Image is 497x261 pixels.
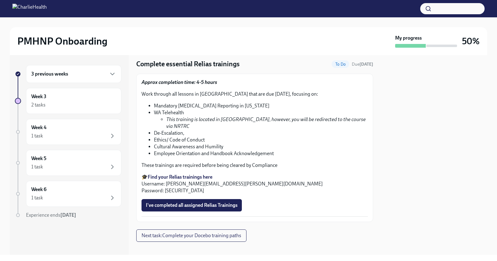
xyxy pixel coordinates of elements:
[352,62,373,67] span: Due
[142,162,368,169] p: These trainings are required before being cleared by Compliance
[462,36,480,47] h3: 50%
[154,143,368,150] li: Cultural Awareness and Humility
[146,202,238,208] span: I've completed all assigned Relias Trainings
[31,102,46,108] div: 2 tasks
[166,116,366,129] em: This training is located in [GEOGRAPHIC_DATA], however, you will be redirected to the course via ...
[31,163,43,170] div: 1 task
[154,109,368,130] li: WA Telehealth
[12,4,47,14] img: CharlieHealth
[15,150,121,176] a: Week 51 task
[31,194,43,201] div: 1 task
[148,174,212,180] a: Find your Relias trainings here
[332,62,349,67] span: To Do
[60,212,76,218] strong: [DATE]
[31,186,46,193] h6: Week 6
[26,212,76,218] span: Experience ends
[15,88,121,114] a: Week 32 tasks
[352,61,373,67] span: September 27th, 2025 08:00
[142,79,217,85] strong: Approx completion time: 4-5 hours
[154,102,368,109] li: Mandatory [MEDICAL_DATA] Reporting in [US_STATE]
[395,35,422,41] strong: My progress
[31,71,68,77] h6: 3 previous weeks
[15,181,121,207] a: Week 61 task
[15,119,121,145] a: Week 41 task
[136,229,246,242] button: Next task:Complete your Docebo training paths
[17,35,107,47] h2: PMHNP Onboarding
[360,62,373,67] strong: [DATE]
[142,174,368,194] p: 🎓 Username: [PERSON_NAME][EMAIL_ADDRESS][PERSON_NAME][DOMAIN_NAME] Password: [SECURITY_DATA]
[136,59,240,69] h4: Complete essential Relias trainings
[31,133,43,139] div: 1 task
[154,130,368,137] li: De-Escalation,
[142,199,242,211] button: I've completed all assigned Relias Trainings
[31,155,46,162] h6: Week 5
[31,124,46,131] h6: Week 4
[142,233,241,239] span: Next task : Complete your Docebo training paths
[31,93,46,100] h6: Week 3
[26,65,121,83] div: 3 previous weeks
[154,137,368,143] li: Ethics/ Code of Conduct
[154,150,368,157] li: Employee Orientation and Handbook Acknowledgement
[142,91,368,98] p: Work through all lessons in [GEOGRAPHIC_DATA] that are due [DATE], focusing on:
